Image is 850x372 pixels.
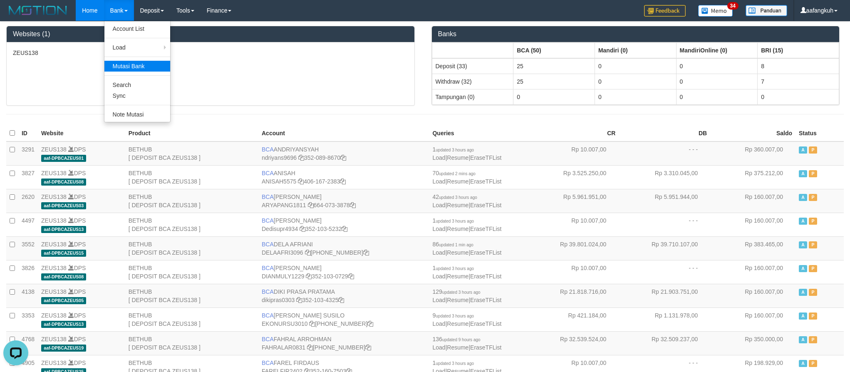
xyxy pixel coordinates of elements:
td: Rp 1.131.978,00 [619,308,710,331]
td: 0 [676,89,758,104]
a: Resume [447,178,468,185]
span: updated 3 hours ago [436,266,474,271]
td: [PERSON_NAME] 352-103-0729 [258,260,429,284]
a: Resume [447,226,468,232]
a: Copy Dedisupr4934 to clipboard [300,226,305,232]
td: BETHUB [ DEPOSIT BCA ZEUS138 ] [125,331,258,355]
a: Resume [447,273,468,280]
a: EraseTFList [470,344,501,351]
span: BCA [262,217,274,224]
a: EraseTFList [470,297,501,303]
span: updated 3 hours ago [436,148,474,152]
td: [PERSON_NAME] 352-103-5232 [258,213,429,236]
a: Resume [447,154,468,161]
span: Paused [809,265,817,272]
td: BETHUB [ DEPOSIT BCA ZEUS138 ] [125,308,258,331]
a: dikipras0303 [262,297,295,303]
td: 3827 [18,165,38,189]
td: - - - [619,260,710,284]
a: FAHRALAR0831 [262,344,305,351]
span: BCA [262,241,274,248]
a: EraseTFList [470,320,501,327]
a: EraseTFList [470,178,501,185]
span: Paused [809,194,817,201]
a: Resume [447,320,468,327]
td: Rp 10.007,00 [528,213,619,236]
span: | | [432,193,501,208]
span: 129 [432,288,480,295]
a: EraseTFList [470,273,501,280]
a: Copy 3521034325 to clipboard [338,297,344,303]
a: Load [432,320,445,327]
td: 4497 [18,213,38,236]
a: Load [432,226,445,232]
a: Copy 4061672383 to clipboard [340,178,346,185]
td: BETHUB [ DEPOSIT BCA ZEUS138 ] [125,260,258,284]
th: ID [18,125,38,141]
td: FAHRAL ARROHMAN [PHONE_NUMBER] [258,331,429,355]
span: | | [432,288,501,303]
td: 3552 [18,236,38,260]
td: Deposit (33) [432,58,513,74]
td: Tampungan (0) [432,89,513,104]
td: 0 [595,89,676,104]
td: BETHUB [ DEPOSIT BCA ZEUS138 ] [125,165,258,189]
td: Rp 21.818.716,00 [528,284,619,308]
a: Copy EKONURSU3010 to clipboard [309,320,315,327]
a: DELAAFRI3096 [262,249,303,256]
td: Rp 350.000,00 [710,331,795,355]
img: MOTION_logo.png [6,4,69,17]
td: Rp 10.007,00 [528,260,619,284]
span: updated 3 hours ago [442,290,481,295]
a: Resume [447,202,468,208]
span: aaf-DPBCAZEUS13 [41,226,86,233]
span: | | [432,170,501,185]
td: 8 [758,58,839,74]
td: - - - [619,141,710,166]
span: updated 3 hours ago [436,219,474,223]
span: 1 [432,217,474,224]
span: Paused [809,218,817,225]
span: Active [799,194,807,201]
a: ARYAPANG1811 [262,202,306,208]
th: Website [38,125,125,141]
a: Load [432,273,445,280]
span: BCA [262,265,274,271]
td: BETHUB [ DEPOSIT BCA ZEUS138 ] [125,236,258,260]
a: Load [432,297,445,303]
a: ZEUS138 [41,217,67,224]
td: Rp 5.961.951,00 [528,189,619,213]
a: Copy DIANMULY1229 to clipboard [306,273,312,280]
td: DPS [38,260,125,284]
td: Rp 21.903.751,00 [619,284,710,308]
span: updated 3 hours ago [436,314,474,318]
a: EraseTFList [470,249,501,256]
a: ZEUS138 [41,265,67,271]
img: Feedback.jpg [644,5,686,17]
a: ANISAH5575 [262,178,296,185]
th: Group: activate to sort column ascending [513,42,595,58]
td: 3353 [18,308,38,331]
button: Open LiveChat chat widget [3,3,28,28]
th: DB [619,125,710,141]
th: Queries [429,125,527,141]
a: EKONURSU3010 [262,320,308,327]
td: Rp 160.007,00 [710,308,795,331]
span: Paused [809,170,817,177]
span: Active [799,265,807,272]
td: BETHUB [ DEPOSIT BCA ZEUS138 ] [125,141,258,166]
td: Rp 160.007,00 [710,189,795,213]
span: | | [432,217,501,232]
a: ndriyans9696 [262,154,297,161]
td: 4138 [18,284,38,308]
th: Account [258,125,429,141]
td: DIKI PRASA PRATAMA 352-103-4325 [258,284,429,308]
a: Copy 5665095158 to clipboard [365,344,371,351]
td: DPS [38,284,125,308]
a: Note Mutasi [104,109,170,120]
td: DPS [38,308,125,331]
td: [PERSON_NAME] SUSILO [PHONE_NUMBER] [258,308,429,331]
td: DELA AFRIANI [PHONE_NUMBER] [258,236,429,260]
a: Copy 8692458639 to clipboard [363,249,369,256]
td: Rp 10.007,00 [528,141,619,166]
